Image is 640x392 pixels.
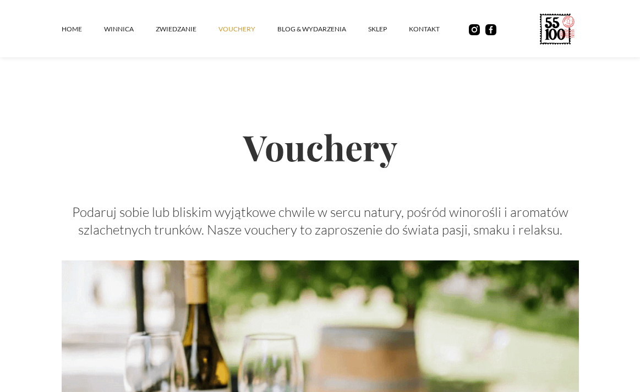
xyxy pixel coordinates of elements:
h2: Vouchery [62,90,579,203]
a: ZWIEDZANIE [156,13,218,46]
a: winnica [104,13,156,46]
a: kontakt [409,13,462,46]
a: Blog & Wydarzenia [277,13,368,46]
p: Podaruj sobie lub bliskim wyjątkowe chwile w sercu natury, pośród winorośli i aromatów szlachetny... [62,203,579,238]
a: vouchery [218,13,277,46]
a: Home [62,13,104,46]
a: SKLEP [368,13,409,46]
